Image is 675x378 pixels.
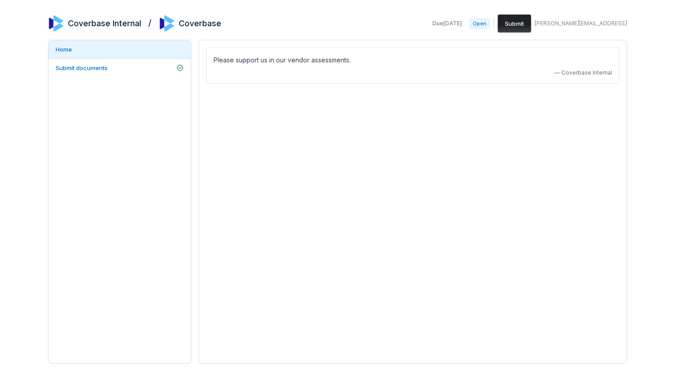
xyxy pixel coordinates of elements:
[48,40,191,58] a: Home
[561,69,612,76] span: Coverbase Internal
[535,20,627,27] span: [PERSON_NAME][EMAIL_ADDRESS]
[68,18,141,29] h2: Coverbase Internal
[148,15,152,29] h2: /
[498,14,531,33] button: Submit
[469,18,490,29] span: Open
[48,59,191,77] a: Submit documents
[214,55,612,66] p: Please support us in our vendor assessments.
[433,20,462,27] span: Due [DATE]
[554,69,560,76] span: —
[56,64,108,71] span: Submit documents
[179,18,221,29] h2: Coverbase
